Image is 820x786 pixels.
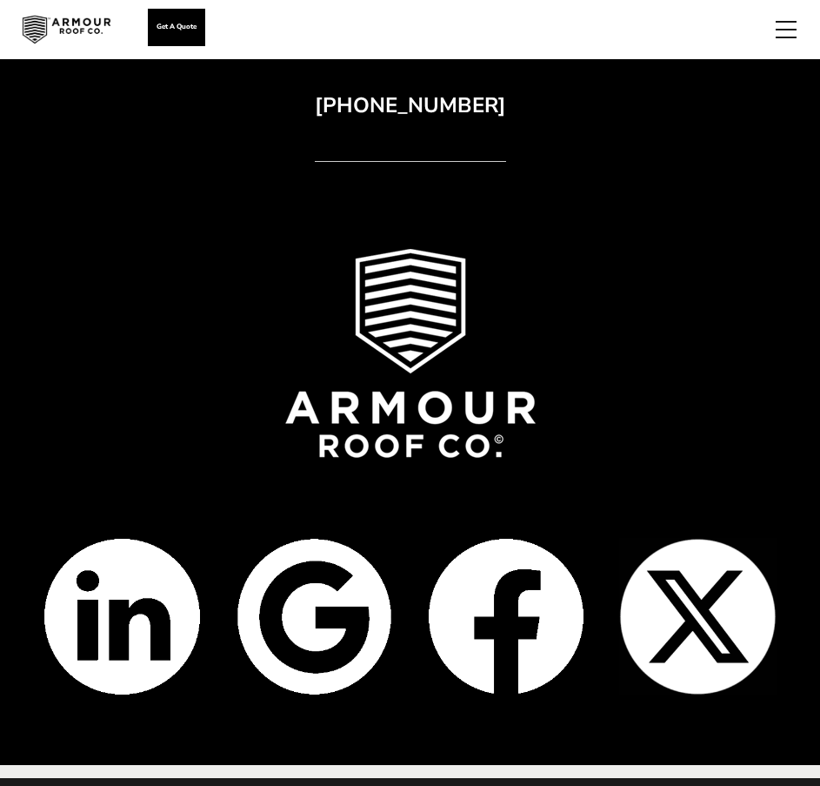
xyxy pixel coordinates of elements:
a: [PHONE_NUMBER] [315,91,506,119]
a: Get A Quote [148,9,205,46]
img: Google Icon White [236,538,393,695]
img: Industrial and Commercial Roofing Company | Armour Roof Co. [9,9,124,50]
img: Mobile Footer Amour Roof Co Logo_ [106,249,715,503]
img: Facbook icon white [428,538,585,695]
img: X Icon White v2 [619,538,777,695]
img: Linkedin Icon White [43,538,201,695]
